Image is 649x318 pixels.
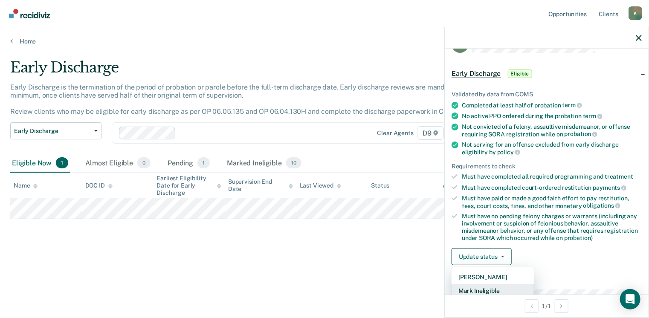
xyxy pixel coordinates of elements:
[443,182,483,189] div: Assigned to
[629,6,642,20] div: K
[10,154,70,173] div: Eligible Now
[84,154,152,173] div: Almost Eligible
[137,157,151,168] span: 0
[10,83,469,116] p: Early Discharge is the termination of the period of probation or parole before the full-term disc...
[462,112,642,120] div: No active PPO ordered during the probation
[10,38,639,45] a: Home
[525,299,539,313] button: Previous Opportunity
[508,69,532,78] span: Eligible
[445,295,649,317] div: 1 / 1
[452,270,534,284] button: [PERSON_NAME]
[85,182,113,189] div: DOC ID
[300,182,341,189] div: Last Viewed
[286,157,301,168] span: 10
[462,213,642,241] div: Must have no pending felony charges or warrants (including any involvement or suspicion of feloni...
[452,248,512,265] button: Update status
[497,149,520,156] span: policy
[605,173,633,180] span: treatment
[452,284,534,298] button: Mark Ineligible
[462,123,642,138] div: Not convicted of a felony, assaultive misdemeanor, or offense requiring SORA registration while on
[156,175,221,196] div: Earliest Eligibility Date for Early Discharge
[225,154,303,173] div: Marked Ineligible
[583,202,620,209] span: obligations
[583,113,603,119] span: term
[562,101,582,108] span: term
[417,126,444,140] span: D9
[9,9,50,18] img: Recidiviz
[452,163,642,170] div: Requirements to check
[14,127,91,135] span: Early Discharge
[555,299,568,313] button: Next Opportunity
[462,184,642,191] div: Must have completed court-ordered restitution
[452,91,642,98] div: Validated by data from COMS
[593,184,627,191] span: payments
[565,130,598,137] span: probation
[228,178,293,193] div: Supervision End Date
[462,101,642,109] div: Completed at least half of probation
[377,130,414,137] div: Clear agents
[10,59,497,83] div: Early Discharge
[452,279,642,286] dt: Supervision
[462,141,642,156] div: Not serving for an offense excluded from early discharge eligibility by
[371,182,389,189] div: Status
[564,234,593,241] span: probation)
[452,69,501,78] span: Early Discharge
[445,60,649,87] div: Early DischargeEligible
[629,6,642,20] button: Profile dropdown button
[462,195,642,209] div: Must have paid or made a good faith effort to pay restitution, fees, court costs, fines, and othe...
[14,182,38,189] div: Name
[197,157,210,168] span: 1
[620,289,640,309] div: Open Intercom Messenger
[166,154,212,173] div: Pending
[56,157,68,168] span: 1
[462,173,642,180] div: Must have completed all required programming and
